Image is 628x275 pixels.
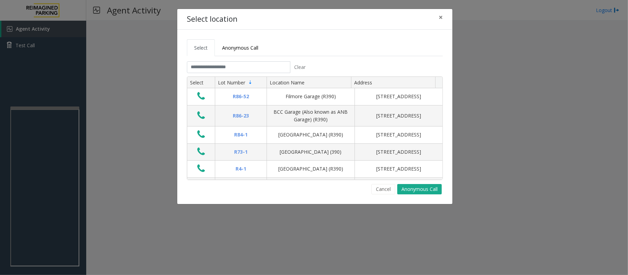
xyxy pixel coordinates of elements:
[359,165,438,173] div: [STREET_ADDRESS]
[359,112,438,120] div: [STREET_ADDRESS]
[359,93,438,100] div: [STREET_ADDRESS]
[222,44,258,51] span: Anonymous Call
[271,93,350,100] div: Filmore Garage (R390)
[434,9,448,26] button: Close
[397,184,442,194] button: Anonymous Call
[219,93,262,100] div: R86-52
[371,184,395,194] button: Cancel
[271,165,350,173] div: [GEOGRAPHIC_DATA] (R390)
[187,77,215,89] th: Select
[248,80,253,85] span: Sortable
[187,14,237,25] h4: Select location
[354,79,372,86] span: Address
[219,112,262,120] div: R86-23
[290,61,310,73] button: Clear
[218,79,245,86] span: Lot Number
[271,131,350,139] div: [GEOGRAPHIC_DATA] (R390)
[271,108,350,124] div: BCC Garage (Also known as ANB Garage) (R390)
[187,77,442,180] div: Data table
[270,79,305,86] span: Location Name
[359,148,438,156] div: [STREET_ADDRESS]
[219,131,262,139] div: R84-1
[219,165,262,173] div: R4-1
[271,148,350,156] div: [GEOGRAPHIC_DATA] (390)
[359,131,438,139] div: [STREET_ADDRESS]
[187,39,443,56] ul: Tabs
[439,12,443,22] span: ×
[219,148,262,156] div: R73-1
[194,44,208,51] span: Select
